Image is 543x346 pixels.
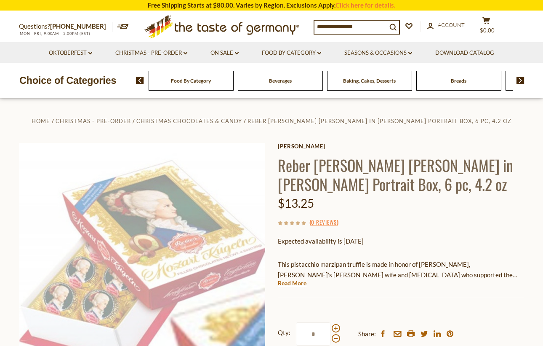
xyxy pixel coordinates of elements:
[344,48,412,58] a: Seasons & Occasions
[516,77,524,84] img: next arrow
[278,236,524,247] p: Expected availability is [DATE]
[32,118,50,124] a: Home
[335,1,395,9] a: Click here for details.
[427,21,465,30] a: Account
[278,279,306,287] a: Read More
[262,48,321,58] a: Food By Category
[49,48,92,58] a: Oktoberfest
[278,327,290,338] strong: Qty:
[210,48,239,58] a: On Sale
[115,48,187,58] a: Christmas - PRE-ORDER
[248,118,511,124] a: Reber [PERSON_NAME] [PERSON_NAME] in [PERSON_NAME] Portrait Box, 6 pc, 4.2 oz
[136,77,144,84] img: previous arrow
[56,118,131,124] a: Christmas - PRE-ORDER
[438,21,465,28] span: Account
[278,196,314,210] span: $13.25
[269,78,292,84] a: Beverages
[358,329,376,339] span: Share:
[278,143,524,150] a: [PERSON_NAME]
[474,16,499,38] button: $0.00
[171,78,211,84] a: Food By Category
[278,259,524,280] p: This pistacchio marzipan truffle is made in honor of [PERSON_NAME], [PERSON_NAME]'s [PERSON_NAME]...
[311,218,337,227] a: 0 Reviews
[50,22,106,30] a: [PHONE_NUMBER]
[136,118,242,124] a: Christmas Chocolates & Candy
[480,27,495,34] span: $0.00
[296,322,330,346] input: Qty:
[19,21,112,32] p: Questions?
[19,31,90,36] span: MON - FRI, 9:00AM - 5:00PM (EST)
[278,156,524,193] h1: Reber [PERSON_NAME] [PERSON_NAME] in [PERSON_NAME] Portrait Box, 6 pc, 4.2 oz
[343,78,396,84] a: Baking, Cakes, Desserts
[435,48,494,58] a: Download Catalog
[309,218,338,226] span: ( )
[451,78,466,84] a: Breads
